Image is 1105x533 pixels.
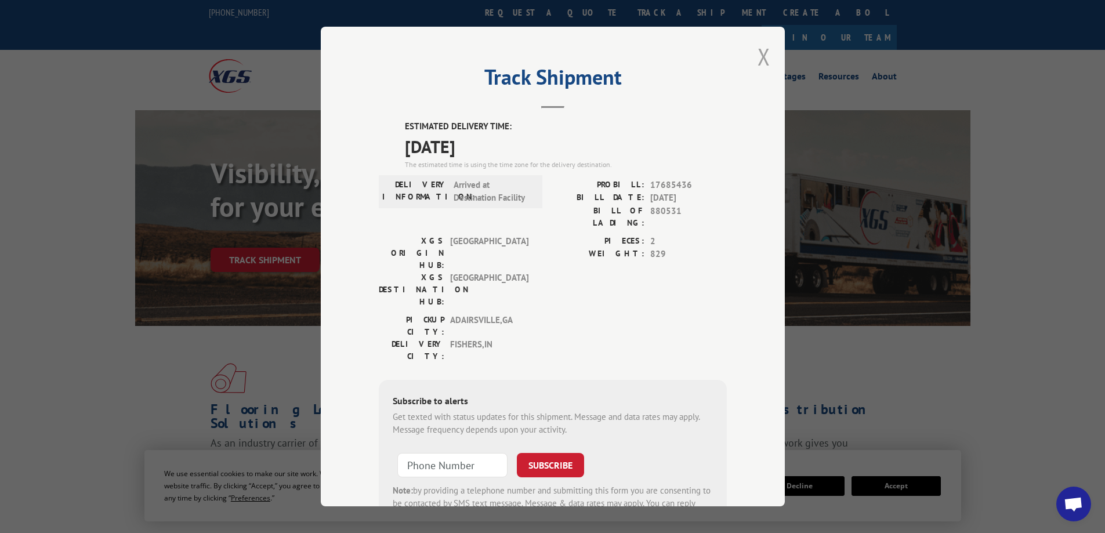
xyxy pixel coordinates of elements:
[405,120,727,133] label: ESTIMATED DELIVERY TIME:
[553,248,644,261] label: WEIGHT:
[379,271,444,308] label: XGS DESTINATION HUB:
[650,179,727,192] span: 17685436
[393,484,713,524] div: by providing a telephone number and submitting this form you are consenting to be contacted by SM...
[553,205,644,229] label: BILL OF LADING:
[450,271,528,308] span: [GEOGRAPHIC_DATA]
[393,485,413,496] strong: Note:
[553,191,644,205] label: BILL DATE:
[405,133,727,159] span: [DATE]
[450,314,528,338] span: ADAIRSVILLE , GA
[393,411,713,437] div: Get texted with status updates for this shipment. Message and data rates may apply. Message frequ...
[379,235,444,271] label: XGS ORIGIN HUB:
[650,248,727,261] span: 829
[758,41,770,72] button: Close modal
[650,205,727,229] span: 880531
[393,394,713,411] div: Subscribe to alerts
[650,235,727,248] span: 2
[650,191,727,205] span: [DATE]
[382,179,448,205] label: DELIVERY INFORMATION:
[379,338,444,362] label: DELIVERY CITY:
[450,338,528,362] span: FISHERS , IN
[379,314,444,338] label: PICKUP CITY:
[379,69,727,91] h2: Track Shipment
[397,453,508,477] input: Phone Number
[450,235,528,271] span: [GEOGRAPHIC_DATA]
[553,235,644,248] label: PIECES:
[1056,487,1091,521] div: Open chat
[454,179,532,205] span: Arrived at Destination Facility
[553,179,644,192] label: PROBILL:
[405,159,727,170] div: The estimated time is using the time zone for the delivery destination.
[517,453,584,477] button: SUBSCRIBE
